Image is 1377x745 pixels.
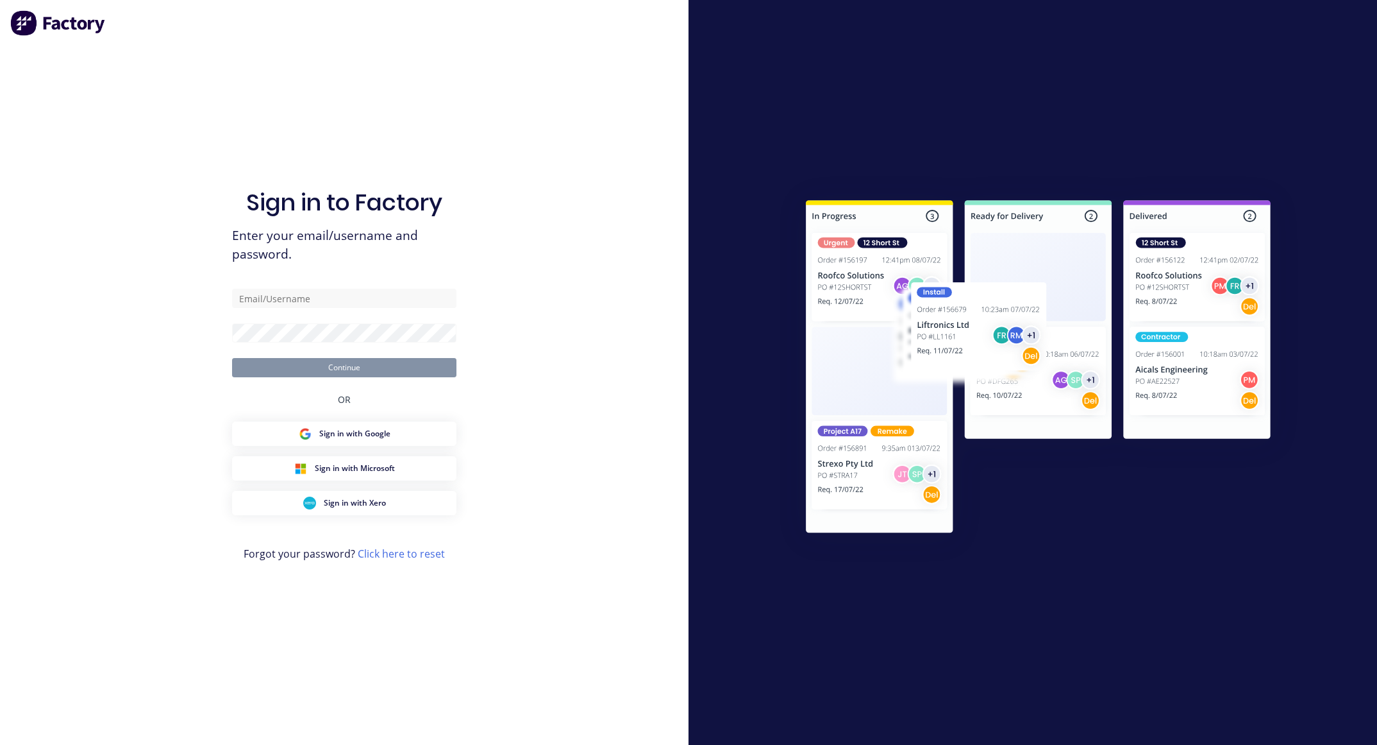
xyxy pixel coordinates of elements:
img: Xero Sign in [303,497,316,510]
img: Microsoft Sign in [294,462,307,475]
button: Continue [232,358,456,377]
button: Google Sign inSign in with Google [232,422,456,446]
img: Factory [10,10,106,36]
span: Forgot your password? [244,546,445,561]
span: Sign in with Google [319,428,390,440]
button: Xero Sign inSign in with Xero [232,491,456,515]
img: Google Sign in [299,427,312,440]
span: Sign in with Microsoft [315,463,395,474]
h1: Sign in to Factory [246,189,442,216]
button: Microsoft Sign inSign in with Microsoft [232,456,456,481]
span: Enter your email/username and password. [232,227,456,264]
div: OR [338,377,351,422]
img: Sign in [778,175,1299,563]
input: Email/Username [232,289,456,308]
span: Sign in with Xero [324,497,386,509]
a: Click here to reset [358,547,445,561]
